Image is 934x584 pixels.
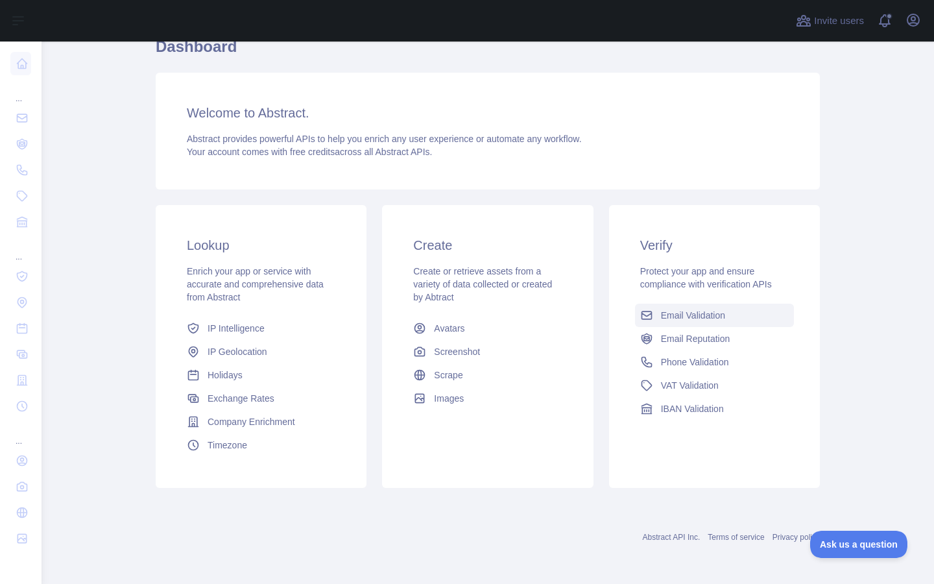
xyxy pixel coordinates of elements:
h3: Welcome to Abstract. [187,104,789,122]
h3: Lookup [187,236,335,254]
div: ... [10,236,31,262]
a: IP Intelligence [182,317,341,340]
a: Company Enrichment [182,410,341,433]
span: Exchange Rates [208,392,274,405]
h3: Create [413,236,562,254]
span: Invite users [814,14,864,29]
span: IP Intelligence [208,322,265,335]
a: Scrape [408,363,567,387]
a: Privacy policy [772,533,820,542]
span: Enrich your app or service with accurate and comprehensive data from Abstract [187,266,324,302]
span: Holidays [208,369,243,382]
a: Avatars [408,317,567,340]
a: Terms of service [708,533,764,542]
span: Timezone [208,439,247,452]
button: Invite users [793,10,867,31]
a: Phone Validation [635,350,794,374]
a: IBAN Validation [635,397,794,420]
span: Phone Validation [661,356,729,369]
span: Images [434,392,464,405]
a: VAT Validation [635,374,794,397]
span: Your account comes with across all Abstract APIs. [187,147,432,157]
a: Email Reputation [635,327,794,350]
h3: Verify [640,236,789,254]
span: VAT Validation [661,379,719,392]
span: Email Validation [661,309,725,322]
div: ... [10,78,31,104]
span: free credits [290,147,335,157]
span: Create or retrieve assets from a variety of data collected or created by Abtract [413,266,552,302]
span: Avatars [434,322,464,335]
span: Protect your app and ensure compliance with verification APIs [640,266,772,289]
iframe: Toggle Customer Support [810,531,908,558]
span: Screenshot [434,345,480,358]
a: Abstract API Inc. [643,533,700,542]
span: Abstract provides powerful APIs to help you enrich any user experience or automate any workflow. [187,134,582,144]
span: IP Geolocation [208,345,267,358]
a: Holidays [182,363,341,387]
span: Company Enrichment [208,415,295,428]
span: IBAN Validation [661,402,724,415]
span: Email Reputation [661,332,730,345]
a: Email Validation [635,304,794,327]
span: Scrape [434,369,462,382]
a: Images [408,387,567,410]
a: Screenshot [408,340,567,363]
a: Timezone [182,433,341,457]
a: IP Geolocation [182,340,341,363]
h1: Dashboard [156,36,820,67]
a: Exchange Rates [182,387,341,410]
div: ... [10,420,31,446]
